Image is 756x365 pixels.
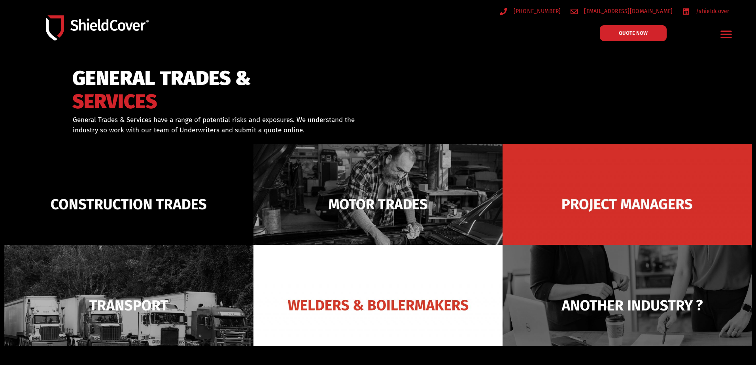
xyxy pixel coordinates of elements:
[619,30,648,36] span: QUOTE NOW
[73,115,368,135] p: General Trades & Services have a range of potential risks and exposures. We understand the indust...
[600,25,667,41] a: QUOTE NOW
[46,15,149,40] img: Shield-Cover-Underwriting-Australia-logo-full
[512,6,561,16] span: [PHONE_NUMBER]
[717,25,735,43] div: Menu Toggle
[500,6,561,16] a: [PHONE_NUMBER]
[72,70,251,87] span: GENERAL TRADES &
[582,6,673,16] span: [EMAIL_ADDRESS][DOMAIN_NAME]
[571,6,673,16] a: [EMAIL_ADDRESS][DOMAIN_NAME]
[694,6,730,16] span: /shieldcover
[682,6,730,16] a: /shieldcover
